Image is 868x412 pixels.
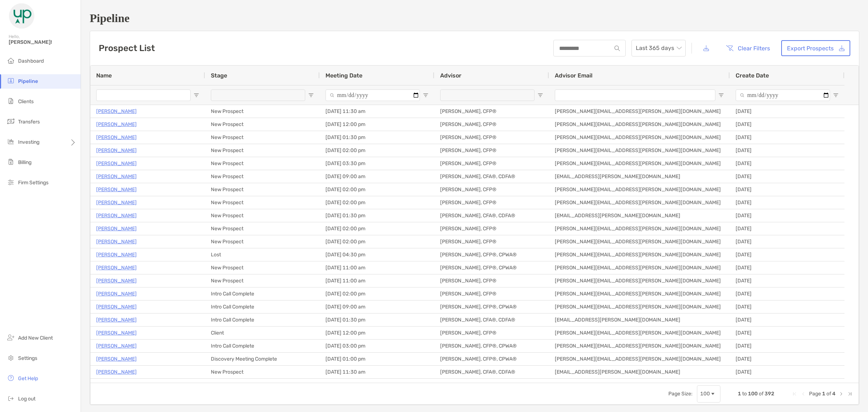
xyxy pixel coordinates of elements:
[440,72,461,79] span: Advisor
[423,92,429,98] button: Open Filter Menu
[96,172,137,181] a: [PERSON_NAME]
[18,335,53,341] span: Add New Client
[96,72,112,79] span: Name
[700,391,710,397] div: 100
[205,261,320,274] div: New Prospect
[434,118,549,131] div: [PERSON_NAME], CFP®
[822,391,825,397] span: 1
[730,340,844,352] div: [DATE]
[18,139,39,145] span: Investing
[765,391,774,397] span: 392
[96,133,137,142] a: [PERSON_NAME]
[730,300,844,313] div: [DATE]
[434,327,549,339] div: [PERSON_NAME], CFP®
[792,391,797,397] div: First Page
[7,97,15,105] img: clients icon
[730,248,844,261] div: [DATE]
[549,287,730,300] div: [PERSON_NAME][EMAIL_ADDRESS][PERSON_NAME][DOMAIN_NAME]
[7,374,15,382] img: get-help icon
[720,40,775,56] button: Clear Filters
[96,159,137,168] a: [PERSON_NAME]
[96,146,137,155] p: [PERSON_NAME]
[434,340,549,352] div: [PERSON_NAME], CFP®, CPWA®
[320,118,434,131] div: [DATE] 12:00 pm
[549,248,730,261] div: [PERSON_NAME][EMAIL_ADDRESS][PERSON_NAME][DOMAIN_NAME]
[205,327,320,339] div: Client
[7,137,15,146] img: investing icon
[18,58,44,64] span: Dashboard
[96,185,137,194] a: [PERSON_NAME]
[96,276,137,285] p: [PERSON_NAME]
[730,118,844,131] div: [DATE]
[96,328,137,337] a: [PERSON_NAME]
[205,353,320,365] div: Discovery Meeting Complete
[549,170,730,183] div: [EMAIL_ADDRESS][PERSON_NAME][DOMAIN_NAME]
[730,183,844,196] div: [DATE]
[826,391,831,397] span: of
[434,131,549,144] div: [PERSON_NAME], CFP®
[738,391,741,397] span: 1
[96,341,137,350] a: [PERSON_NAME]
[205,118,320,131] div: New Prospect
[759,391,763,397] span: of
[730,144,844,157] div: [DATE]
[205,274,320,287] div: New Prospect
[549,379,730,391] div: [PERSON_NAME][EMAIL_ADDRESS][PERSON_NAME][DOMAIN_NAME]
[96,302,137,311] a: [PERSON_NAME]
[9,39,76,45] span: [PERSON_NAME]!
[742,391,747,397] span: to
[730,157,844,170] div: [DATE]
[99,43,155,53] h3: Prospect List
[18,119,40,125] span: Transfers
[434,235,549,248] div: [PERSON_NAME], CFP®
[809,391,821,397] span: Page
[18,180,48,186] span: Firm Settings
[320,300,434,313] div: [DATE] 09:00 am
[205,287,320,300] div: Intro Call Complete
[320,235,434,248] div: [DATE] 02:00 pm
[7,117,15,126] img: transfers icon
[434,314,549,326] div: [PERSON_NAME], CFA®, CDFA®
[18,78,38,84] span: Pipeline
[96,263,137,272] a: [PERSON_NAME]
[320,379,434,391] div: [DATE] 12:00 pm
[211,72,227,79] span: Stage
[549,105,730,118] div: [PERSON_NAME][EMAIL_ADDRESS][PERSON_NAME][DOMAIN_NAME]
[320,314,434,326] div: [DATE] 01:30 pm
[325,89,420,101] input: Meeting Date Filter Input
[730,170,844,183] div: [DATE]
[718,92,724,98] button: Open Filter Menu
[730,131,844,144] div: [DATE]
[549,131,730,144] div: [PERSON_NAME][EMAIL_ADDRESS][PERSON_NAME][DOMAIN_NAME]
[205,183,320,196] div: New Prospect
[96,224,137,233] p: [PERSON_NAME]
[434,183,549,196] div: [PERSON_NAME], CFP®
[320,366,434,378] div: [DATE] 11:30 am
[320,105,434,118] div: [DATE] 11:30 am
[96,367,137,377] a: [PERSON_NAME]
[549,222,730,235] div: [PERSON_NAME][EMAIL_ADDRESS][PERSON_NAME][DOMAIN_NAME]
[736,72,769,79] span: Create Date
[434,274,549,287] div: [PERSON_NAME], CFP®
[549,118,730,131] div: [PERSON_NAME][EMAIL_ADDRESS][PERSON_NAME][DOMAIN_NAME]
[320,131,434,144] div: [DATE] 01:30 pm
[549,209,730,222] div: [EMAIL_ADDRESS][PERSON_NAME][DOMAIN_NAME]
[614,46,620,51] img: input icon
[205,196,320,209] div: New Prospect
[205,157,320,170] div: New Prospect
[7,178,15,186] img: firm-settings icon
[800,391,806,397] div: Previous Page
[18,396,35,402] span: Log out
[205,170,320,183] div: New Prospect
[847,391,853,397] div: Last Page
[18,159,31,165] span: Billing
[434,105,549,118] div: [PERSON_NAME], CFP®
[537,92,543,98] button: Open Filter Menu
[549,353,730,365] div: [PERSON_NAME][EMAIL_ADDRESS][PERSON_NAME][DOMAIN_NAME]
[549,183,730,196] div: [PERSON_NAME][EMAIL_ADDRESS][PERSON_NAME][DOMAIN_NAME]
